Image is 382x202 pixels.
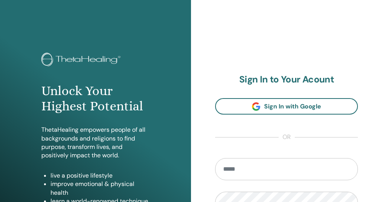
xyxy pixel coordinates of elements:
span: or [279,133,295,142]
li: live a positive lifestyle [51,171,150,180]
h2: Sign In to Your Acount [215,74,358,85]
li: improve emotional & physical health [51,180,150,197]
p: ThetaHealing empowers people of all backgrounds and religions to find purpose, transform lives, a... [41,126,150,160]
h1: Unlock Your Highest Potential [41,83,150,115]
a: Sign In with Google [215,98,358,115]
span: Sign In with Google [264,102,321,110]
